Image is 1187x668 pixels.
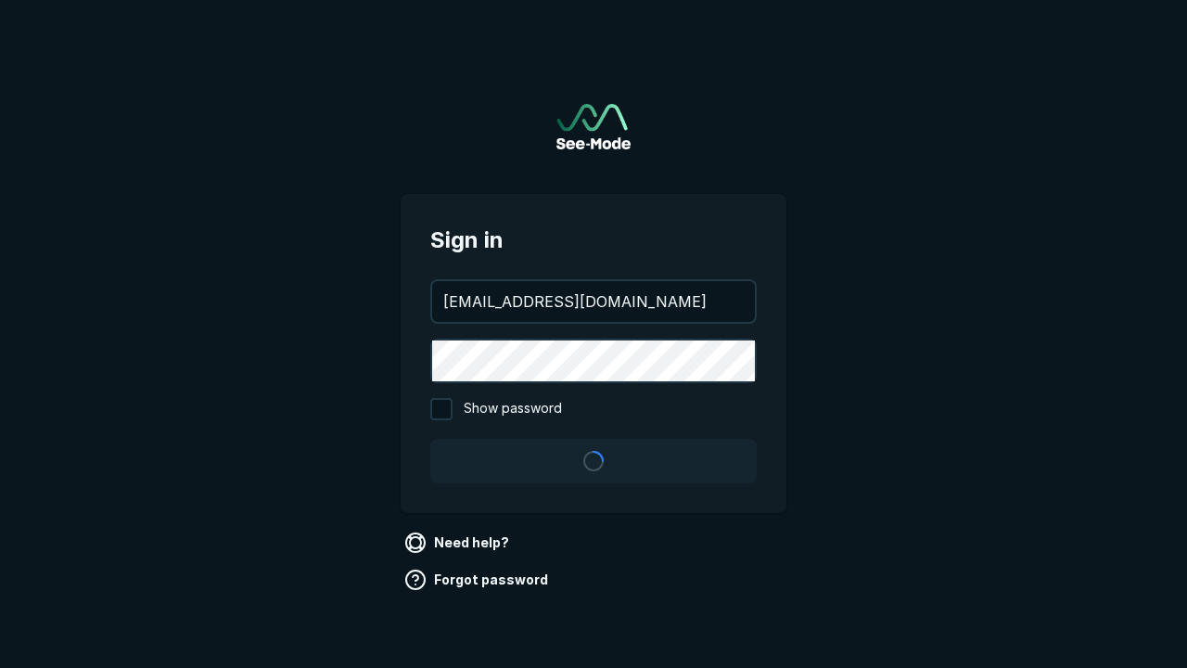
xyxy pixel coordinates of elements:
a: Go to sign in [556,104,631,149]
a: Need help? [401,528,517,558]
span: Sign in [430,224,757,257]
a: Forgot password [401,565,555,595]
input: your@email.com [432,281,755,322]
img: See-Mode Logo [556,104,631,149]
span: Show password [464,398,562,420]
